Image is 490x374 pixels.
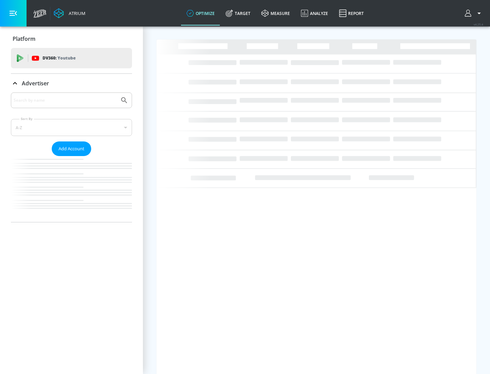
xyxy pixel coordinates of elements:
p: Platform [13,35,35,42]
p: Advertiser [22,80,49,87]
div: DV360: Youtube [11,48,132,68]
a: Atrium [54,8,85,18]
div: Atrium [66,10,85,16]
a: measure [256,1,295,26]
span: v 4.25.4 [474,22,483,26]
input: Search by name [14,96,117,105]
label: Sort By [19,117,34,121]
p: DV360: [43,54,76,62]
div: Advertiser [11,92,132,222]
div: Advertiser [11,74,132,93]
span: Add Account [59,145,84,153]
a: Report [333,1,369,26]
div: A-Z [11,119,132,136]
nav: list of Advertiser [11,156,132,222]
a: Target [220,1,256,26]
div: Platform [11,29,132,48]
a: optimize [181,1,220,26]
p: Youtube [58,54,76,62]
button: Add Account [52,141,91,156]
a: Analyze [295,1,333,26]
